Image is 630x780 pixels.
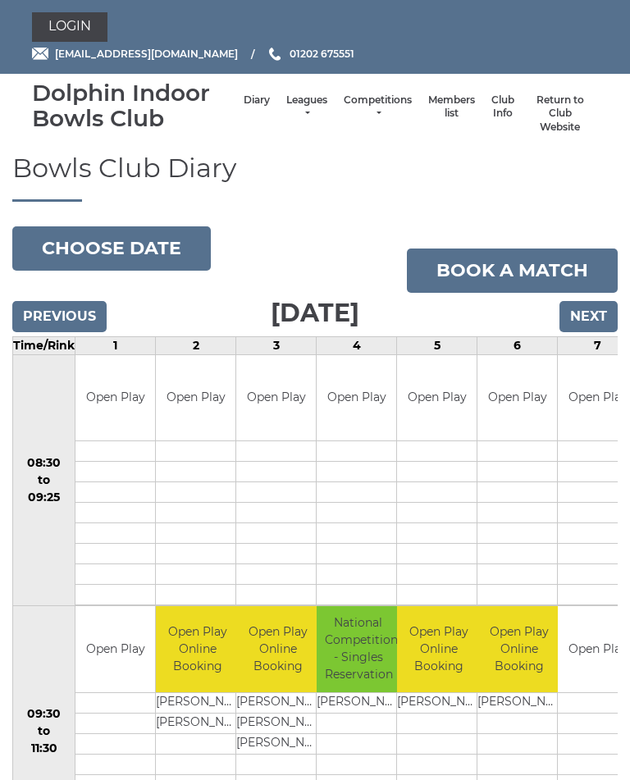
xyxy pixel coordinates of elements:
td: [PERSON_NAME] [236,733,319,754]
a: Return to Club Website [531,94,590,135]
a: Diary [244,94,270,107]
td: Open Play [236,355,316,441]
td: [PERSON_NAME] [156,692,239,713]
input: Next [559,301,618,332]
td: 2 [156,336,236,354]
td: [PERSON_NAME] [156,713,239,733]
a: Email [EMAIL_ADDRESS][DOMAIN_NAME] [32,46,238,62]
td: Open Play [397,355,477,441]
td: Open Play Online Booking [477,606,560,692]
td: Open Play [75,606,155,692]
h1: Bowls Club Diary [12,153,618,201]
td: [PERSON_NAME] [236,713,319,733]
td: Open Play [156,355,235,441]
a: Club Info [491,94,514,121]
td: 5 [397,336,477,354]
td: Open Play Online Booking [236,606,319,692]
div: Dolphin Indoor Bowls Club [32,80,235,131]
a: Book a match [407,249,618,293]
span: 01202 675551 [290,48,354,60]
td: [PERSON_NAME] [317,692,399,713]
img: Phone us [269,48,281,61]
a: Login [32,12,107,42]
td: Open Play [75,355,155,441]
td: Time/Rink [13,336,75,354]
td: 08:30 to 09:25 [13,354,75,606]
td: Open Play Online Booking [156,606,239,692]
td: 1 [75,336,156,354]
input: Previous [12,301,107,332]
td: [PERSON_NAME] [236,692,319,713]
td: Open Play [477,355,557,441]
img: Email [32,48,48,60]
a: Members list [428,94,475,121]
td: Open Play [317,355,396,441]
td: 4 [317,336,397,354]
td: Open Play Online Booking [397,606,480,692]
td: National Competition - Singles Reservation [317,606,399,692]
button: Choose date [12,226,211,271]
a: Leagues [286,94,327,121]
span: [EMAIL_ADDRESS][DOMAIN_NAME] [55,48,238,60]
td: [PERSON_NAME] [477,692,560,713]
td: 3 [236,336,317,354]
a: Phone us 01202 675551 [267,46,354,62]
a: Competitions [344,94,412,121]
td: 6 [477,336,558,354]
td: [PERSON_NAME] [397,692,480,713]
